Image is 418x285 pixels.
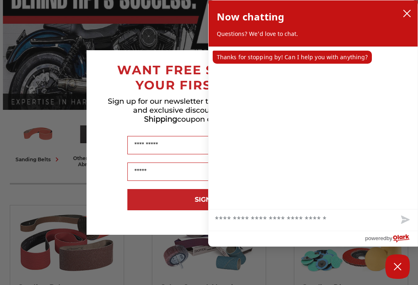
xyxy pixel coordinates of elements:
input: Email [127,163,291,181]
span: by [387,233,392,243]
button: Close Chatbox [385,254,410,279]
a: Powered by Olark [365,231,418,246]
button: SIGN UP [127,189,291,210]
span: Sign up for our newsletter to receive the latest updates and exclusive discounts - including a co... [108,97,310,124]
p: Questions? We'd love to chat. [217,30,409,38]
span: powered [365,233,386,243]
h2: Now chatting [217,9,284,25]
span: WANT FREE SHIPPING ON YOUR FIRST ORDER? [117,62,301,93]
span: Free Shipping [144,106,285,124]
button: Send message [391,209,418,231]
button: close chatbox [400,7,414,20]
p: Thanks for stopping by! Can I help you with anything? [213,51,372,64]
div: chat [209,47,418,209]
